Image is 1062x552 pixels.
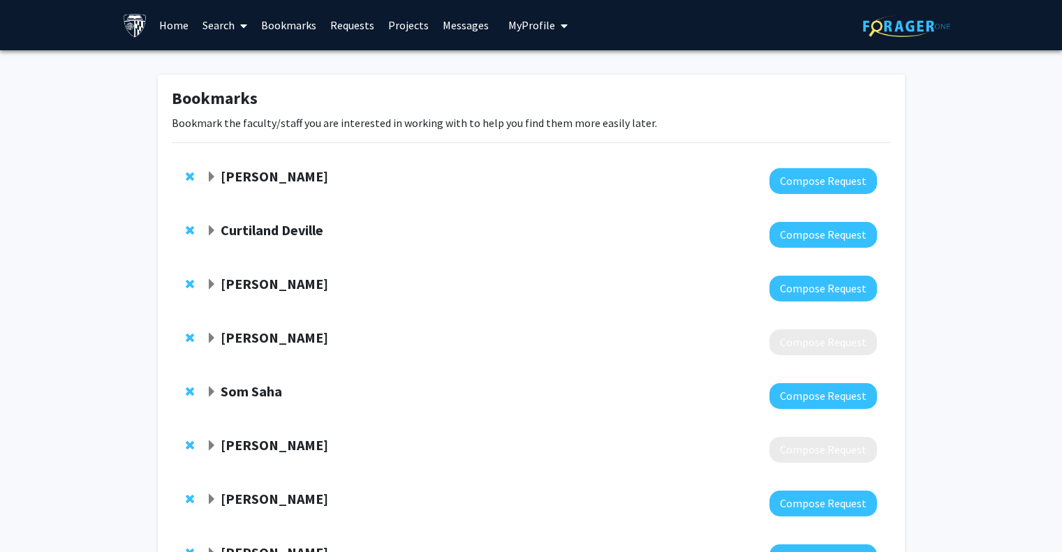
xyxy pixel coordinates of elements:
[436,1,496,50] a: Messages
[221,329,328,346] strong: [PERSON_NAME]
[221,167,328,185] strong: [PERSON_NAME]
[769,383,877,409] button: Compose Request to Som Saha
[769,437,877,463] button: Compose Request to Michelle Ogunwole
[186,493,194,505] span: Remove Darrell Gaskin from bookmarks
[254,1,323,50] a: Bookmarks
[221,275,328,292] strong: [PERSON_NAME]
[186,332,194,343] span: Remove Janielle Maynard from bookmarks
[172,89,891,109] h1: Bookmarks
[206,494,217,505] span: Expand Darrell Gaskin Bookmark
[206,333,217,344] span: Expand Janielle Maynard Bookmark
[206,279,217,290] span: Expand Panagis Galiatsatos Bookmark
[769,276,877,301] button: Compose Request to Panagis Galiatsatos
[221,436,328,454] strong: [PERSON_NAME]
[186,225,194,236] span: Remove Curtiland Deville from bookmarks
[221,221,323,239] strong: Curtiland Deville
[769,491,877,516] button: Compose Request to Darrell Gaskin
[206,172,217,183] span: Expand Joann Bodurtha Bookmark
[508,18,555,32] span: My Profile
[221,490,328,507] strong: [PERSON_NAME]
[186,440,194,451] span: Remove Michelle Ogunwole from bookmarks
[769,329,877,355] button: Compose Request to Janielle Maynard
[152,1,196,50] a: Home
[863,15,950,37] img: ForagerOne Logo
[186,278,194,290] span: Remove Panagis Galiatsatos from bookmarks
[769,168,877,194] button: Compose Request to Joann Bodurtha
[10,489,59,542] iframe: Chat
[172,114,891,131] p: Bookmark the faculty/staff you are interested in working with to help you find them more easily l...
[206,225,217,237] span: Expand Curtiland Deville Bookmark
[323,1,381,50] a: Requests
[206,387,217,398] span: Expand Som Saha Bookmark
[123,13,147,38] img: Johns Hopkins University Logo
[196,1,254,50] a: Search
[221,382,282,400] strong: Som Saha
[206,440,217,452] span: Expand Michelle Ogunwole Bookmark
[186,386,194,397] span: Remove Som Saha from bookmarks
[186,171,194,182] span: Remove Joann Bodurtha from bookmarks
[381,1,436,50] a: Projects
[769,222,877,248] button: Compose Request to Curtiland Deville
